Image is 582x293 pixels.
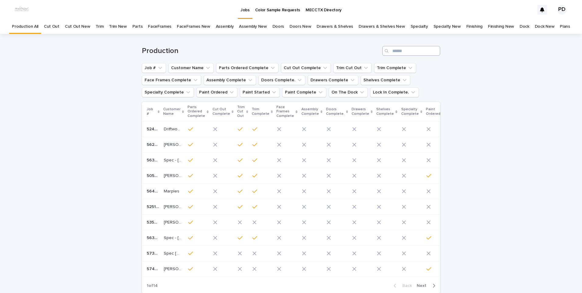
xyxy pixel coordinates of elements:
tr: 5241-F15241-F1 Driftwood ModernDriftwood Modern [142,122,540,137]
a: FaceFrames New [177,19,210,34]
p: 5251-F1 [147,203,160,210]
p: Doors Complete. [326,106,345,117]
p: Cut Out Complete [212,106,230,117]
button: Job # [142,63,166,73]
p: Job # [147,106,156,117]
tr: 5638-F15638-F1 Spec - [STREET_ADDRESS]Spec - [STREET_ADDRESS] [142,153,540,168]
p: 5749-F1 [147,265,160,272]
button: Back [389,283,414,288]
span: Back [399,284,412,288]
button: Parts Ordered Complete [216,63,279,73]
a: Doors New [289,19,311,34]
tr: 5624-F15624-F1 [PERSON_NAME][PERSON_NAME] [142,137,540,153]
p: Trim Complete [252,106,269,117]
button: Trim Complete [374,63,416,73]
a: Dock [520,19,529,34]
a: Cut Out New [65,19,90,34]
p: Katee Haile [164,172,183,178]
p: [PERSON_NAME] [164,265,183,272]
tr: 5350-A15350-A1 [PERSON_NAME][PERSON_NAME] [142,215,540,230]
p: Customer Name [163,106,181,117]
p: Specialty Complete [401,106,419,117]
a: Cut Out [44,19,59,34]
tr: 5052-A25052-A2 [PERSON_NAME][PERSON_NAME] [142,168,540,184]
a: Assembly [216,19,234,34]
a: Specialty New [433,19,461,34]
button: Paint Complete [282,87,326,97]
a: Drawers & Shelves [317,19,353,34]
a: Finishing [466,19,482,34]
p: 5638-F2 [147,234,160,241]
img: dhEtdSsQReaQtgKTuLrt [12,4,31,16]
a: Production All [12,19,38,34]
div: PD [557,5,567,15]
p: Spec - 41 Tennis Lane [164,157,183,163]
a: Parts [132,19,142,34]
span: Next [417,284,430,288]
p: 5643-F1 [147,188,160,194]
tr: 5251-F15251-F1 [PERSON_NAME] Game House[PERSON_NAME] Game House [142,199,540,215]
p: Crossland Game House [164,203,183,210]
p: Shelves Complete [376,106,394,117]
p: Driftwood Modern [164,125,183,132]
p: Parts Ordered Complete [188,104,205,119]
button: Shelves Complete [361,75,410,85]
a: Assembly New [239,19,267,34]
button: Doors Complete. [258,75,305,85]
p: McDonald, RW [164,219,183,225]
p: Cantu, Ismael [164,141,183,147]
a: Doors [272,19,284,34]
p: 5241-F1 [147,125,160,132]
p: Drawers Complete [352,106,369,117]
p: Trim Cut Out [237,104,245,119]
button: Assembly Complete [204,75,256,85]
a: Trim New [109,19,127,34]
tr: 5749-F15749-F1 [PERSON_NAME][PERSON_NAME] [142,261,540,277]
button: Drawers Complete [308,75,358,85]
p: 5638-F1 [147,157,160,163]
p: 5624-F1 [147,141,160,147]
button: Face Frames Complete [142,75,201,85]
button: Paint Ordered [196,87,237,97]
button: Customer Name [168,63,214,73]
button: On The Dock [329,87,368,97]
button: Next [414,283,440,288]
p: Marples [164,188,181,194]
p: Paint Ordered [426,106,440,117]
input: Search [382,46,440,56]
p: Spec - 41 Tennis Lane [164,234,183,241]
tr: 5643-F15643-F1 MarplesMarples [142,184,540,199]
a: Drawers & Shelves New [359,19,405,34]
p: 5350-A1 [147,219,160,225]
p: Face Frames Complete [276,104,294,119]
tr: 5638-F25638-F2 Spec - [STREET_ADDRESS]Spec - [STREET_ADDRESS] [142,230,540,246]
p: 5734-F1 [147,250,160,256]
button: Trim Cut Out [333,63,372,73]
a: Finishing New [488,19,514,34]
button: Paint Started [240,87,280,97]
button: Cut Out Complete [281,63,331,73]
a: Dock New [535,19,555,34]
button: Lock In Complete. [370,87,419,97]
button: Specialty Complete [142,87,194,97]
a: Trim [96,19,103,34]
h1: Production [142,47,380,55]
tr: 5734-F15734-F1 Spec [STREET_ADDRESS]Spec [STREET_ADDRESS] [142,246,540,261]
p: Spec 79 Racquet Club Lane [164,250,183,256]
a: Plans [560,19,570,34]
p: Assembly Complete [301,106,319,117]
a: Specialty [411,19,428,34]
p: 5052-A2 [147,172,160,178]
a: FaceFrames [148,19,171,34]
